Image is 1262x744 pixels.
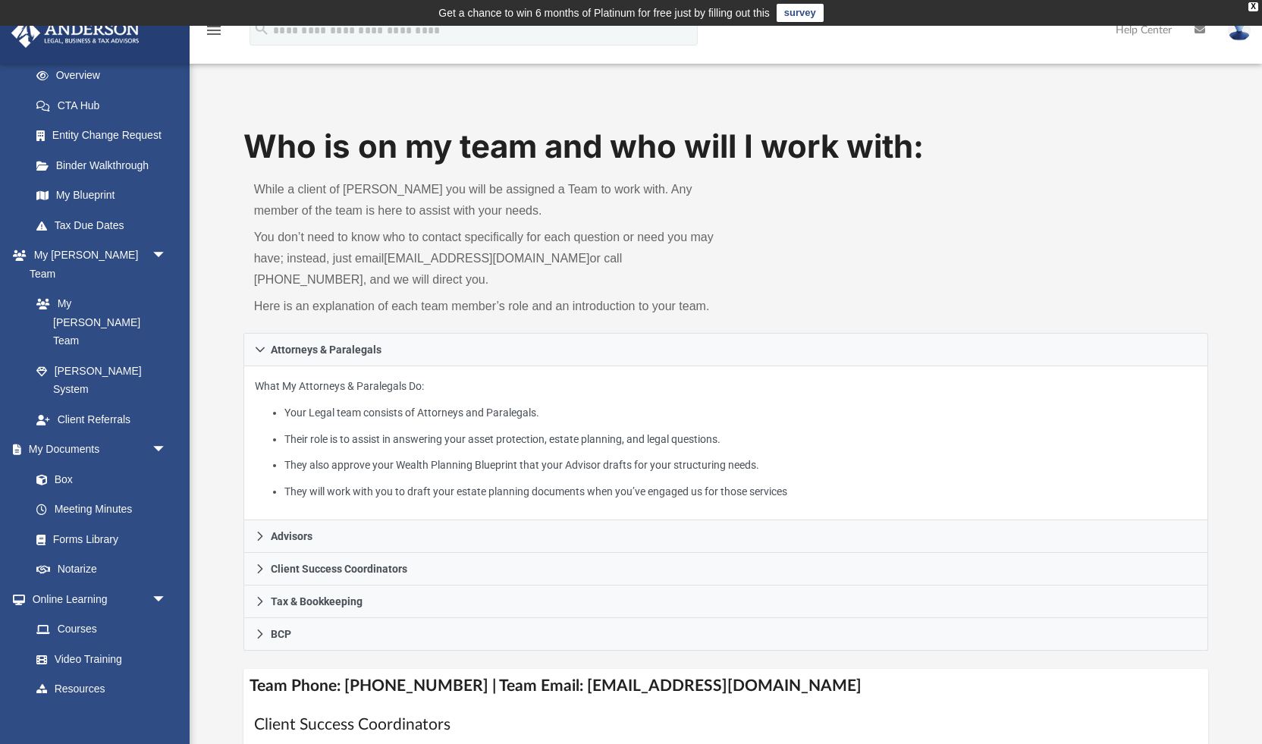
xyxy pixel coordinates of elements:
[253,20,270,37] i: search
[21,524,174,554] a: Forms Library
[243,366,1209,520] div: Attorneys & Paralegals
[11,435,182,465] a: My Documentsarrow_drop_down
[21,356,182,404] a: [PERSON_NAME] System
[243,333,1209,366] a: Attorneys & Paralegals
[7,18,144,48] img: Anderson Advisors Platinum Portal
[254,714,1198,736] h1: Client Success Coordinators
[438,4,770,22] div: Get a chance to win 6 months of Platinum for free just by filling out this
[205,29,223,39] a: menu
[284,403,1197,422] li: Your Legal team consists of Attorneys and Paralegals.
[21,181,182,211] a: My Blueprint
[21,150,190,181] a: Binder Walkthrough
[271,629,291,639] span: BCP
[21,554,182,585] a: Notarize
[243,669,1209,703] h4: Team Phone: [PHONE_NUMBER] | Team Email: [EMAIL_ADDRESS][DOMAIN_NAME]
[384,252,589,265] a: [EMAIL_ADDRESS][DOMAIN_NAME]
[205,21,223,39] i: menu
[271,344,381,355] span: Attorneys & Paralegals
[152,584,182,615] span: arrow_drop_down
[21,404,182,435] a: Client Referrals
[243,618,1209,651] a: BCP
[254,179,715,221] p: While a client of [PERSON_NAME] you will be assigned a Team to work with. Any member of the team ...
[271,596,363,607] span: Tax & Bookkeeping
[21,210,190,240] a: Tax Due Dates
[254,296,715,317] p: Here is an explanation of each team member’s role and an introduction to your team.
[271,563,407,574] span: Client Success Coordinators
[21,494,182,525] a: Meeting Minutes
[21,61,190,91] a: Overview
[243,520,1209,553] a: Advisors
[152,435,182,466] span: arrow_drop_down
[21,289,174,356] a: My [PERSON_NAME] Team
[243,124,1209,169] h1: Who is on my team and who will I work with:
[21,674,182,705] a: Resources
[1228,19,1251,41] img: User Pic
[254,227,715,290] p: You don’t need to know who to contact specifically for each question or need you may have; instea...
[243,585,1209,618] a: Tax & Bookkeeping
[152,240,182,272] span: arrow_drop_down
[21,90,190,121] a: CTA Hub
[284,456,1197,475] li: They also approve your Wealth Planning Blueprint that your Advisor drafts for your structuring ne...
[255,377,1198,501] p: What My Attorneys & Paralegals Do:
[21,614,182,645] a: Courses
[777,4,824,22] a: survey
[271,531,312,542] span: Advisors
[284,482,1197,501] li: They will work with you to draft your estate planning documents when you’ve engaged us for those ...
[284,430,1197,449] li: Their role is to assist in answering your asset protection, estate planning, and legal questions.
[1248,2,1258,11] div: close
[243,553,1209,585] a: Client Success Coordinators
[11,584,182,614] a: Online Learningarrow_drop_down
[21,644,174,674] a: Video Training
[21,121,190,151] a: Entity Change Request
[21,464,174,494] a: Box
[11,240,182,289] a: My [PERSON_NAME] Teamarrow_drop_down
